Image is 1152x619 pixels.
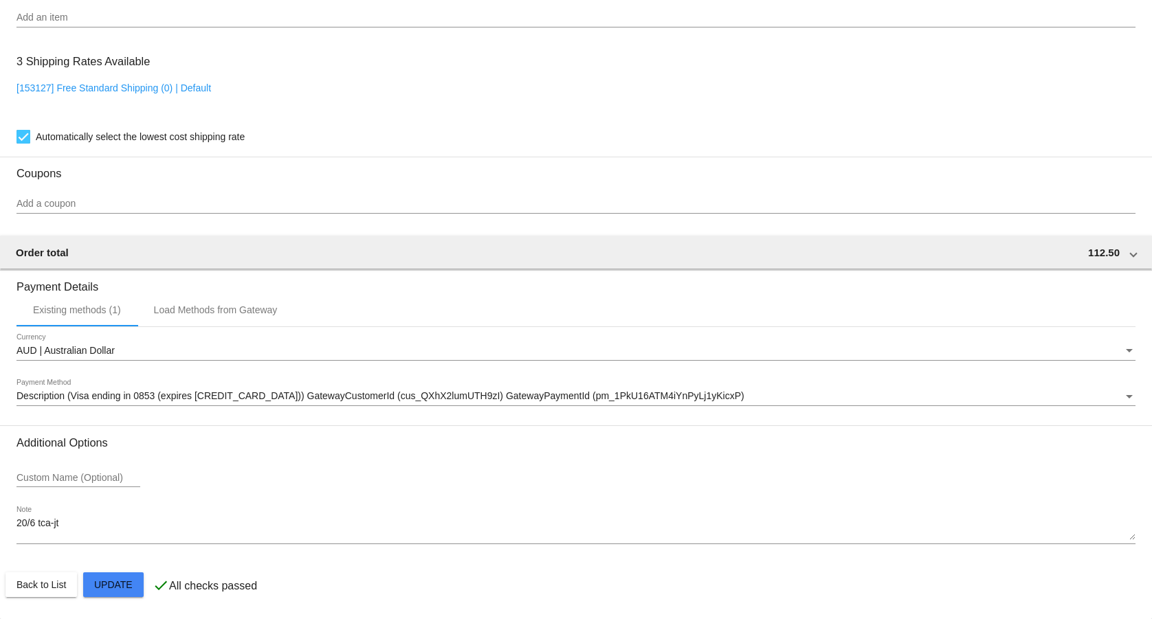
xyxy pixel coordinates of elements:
h3: Coupons [16,157,1136,180]
span: Back to List [16,579,66,590]
span: Order total [16,247,69,258]
mat-select: Currency [16,346,1136,357]
span: AUD | Australian Dollar [16,345,115,356]
h3: Payment Details [16,270,1136,293]
mat-icon: check [153,577,169,594]
a: [153127] Free Standard Shipping (0) | Default [16,82,211,93]
button: Update [83,572,144,597]
div: Existing methods (1) [33,304,121,315]
input: Add a coupon [16,199,1136,210]
span: 112.50 [1088,247,1120,258]
span: Automatically select the lowest cost shipping rate [36,128,245,145]
mat-select: Payment Method [16,391,1136,402]
div: Load Methods from Gateway [154,304,278,315]
input: Custom Name (Optional) [16,473,140,484]
button: Back to List [5,572,77,597]
p: All checks passed [169,580,257,592]
h3: 3 Shipping Rates Available [16,47,150,76]
h3: Additional Options [16,436,1136,449]
span: Update [94,579,133,590]
span: Description (Visa ending in 0853 (expires [CREDIT_CARD_DATA])) GatewayCustomerId (cus_QXhX2lumUTH... [16,390,744,401]
input: Add an item [16,12,1136,23]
